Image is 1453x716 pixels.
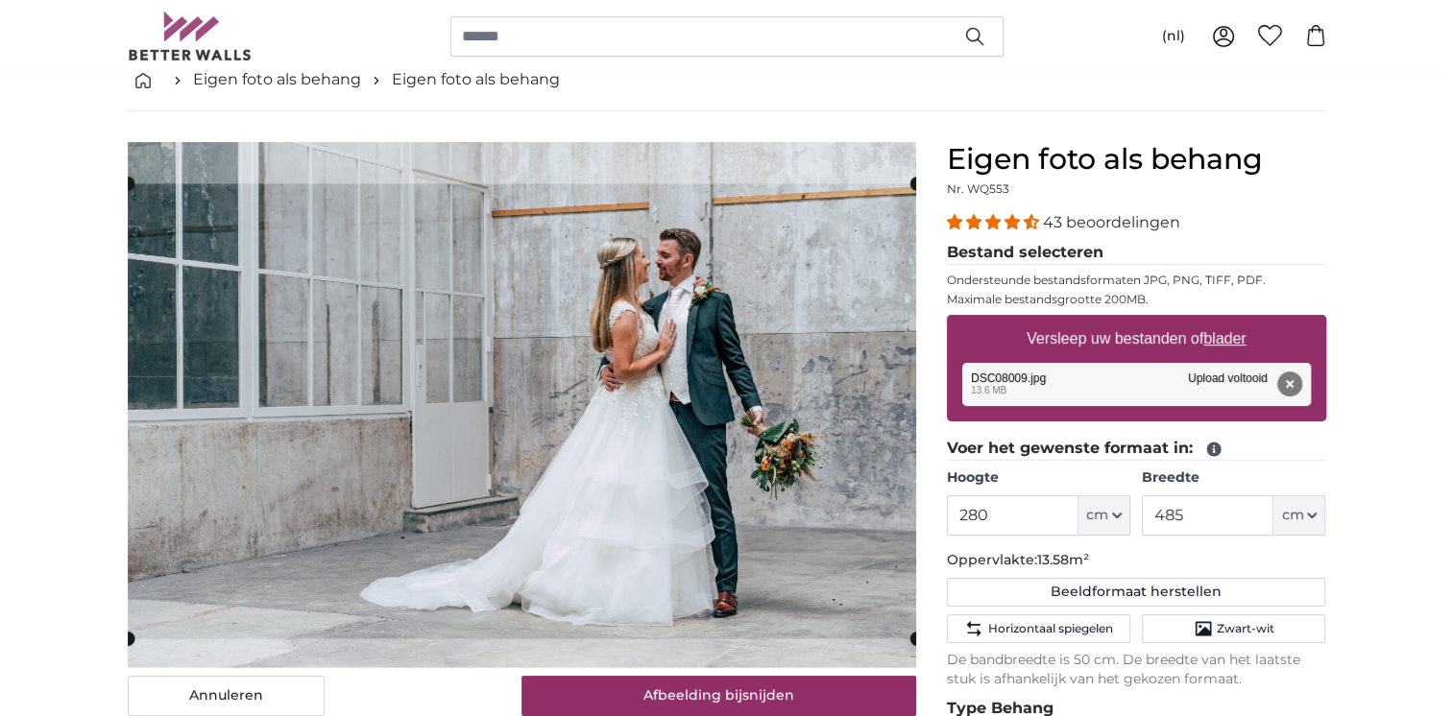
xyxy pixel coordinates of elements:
button: Beeldformaat herstellen [947,578,1326,607]
button: cm [1078,495,1130,536]
p: Maximale bestandsgrootte 200MB. [947,292,1326,307]
u: blader [1203,330,1246,346]
button: Annuleren [128,676,325,716]
button: Zwart-wit [1142,614,1325,643]
span: Nr. WQ553 [947,181,1009,196]
legend: Voer het gewenste formaat in: [947,437,1326,461]
span: 4.40 stars [947,213,1043,231]
img: Betterwalls [128,12,253,60]
button: Horizontaal spiegelen [947,614,1130,643]
h1: Eigen foto als behang [947,142,1326,177]
span: 43 beoordelingen [1043,213,1180,231]
legend: Bestand selecteren [947,241,1326,265]
p: Ondersteunde bestandsformaten JPG, PNG, TIFF, PDF. [947,273,1326,288]
label: Hoogte [947,468,1130,488]
button: Afbeelding bijsnijden [521,676,916,716]
span: 13.58m² [1037,551,1089,568]
button: cm [1273,495,1325,536]
label: Versleep uw bestanden of [1019,320,1254,358]
p: De bandbreedte is 50 cm. De breedte van het laatste stuk is afhankelijk van het gekozen formaat. [947,651,1326,689]
a: Eigen foto als behang [392,68,560,91]
nav: breadcrumbs [128,49,1326,111]
a: Eigen foto als behang [193,68,361,91]
span: Zwart-wit [1217,621,1274,636]
span: cm [1281,506,1303,525]
span: cm [1086,506,1108,525]
label: Breedte [1142,468,1325,488]
button: (nl) [1147,19,1200,54]
p: Oppervlakte: [947,551,1326,570]
span: Horizontaal spiegelen [987,621,1112,636]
